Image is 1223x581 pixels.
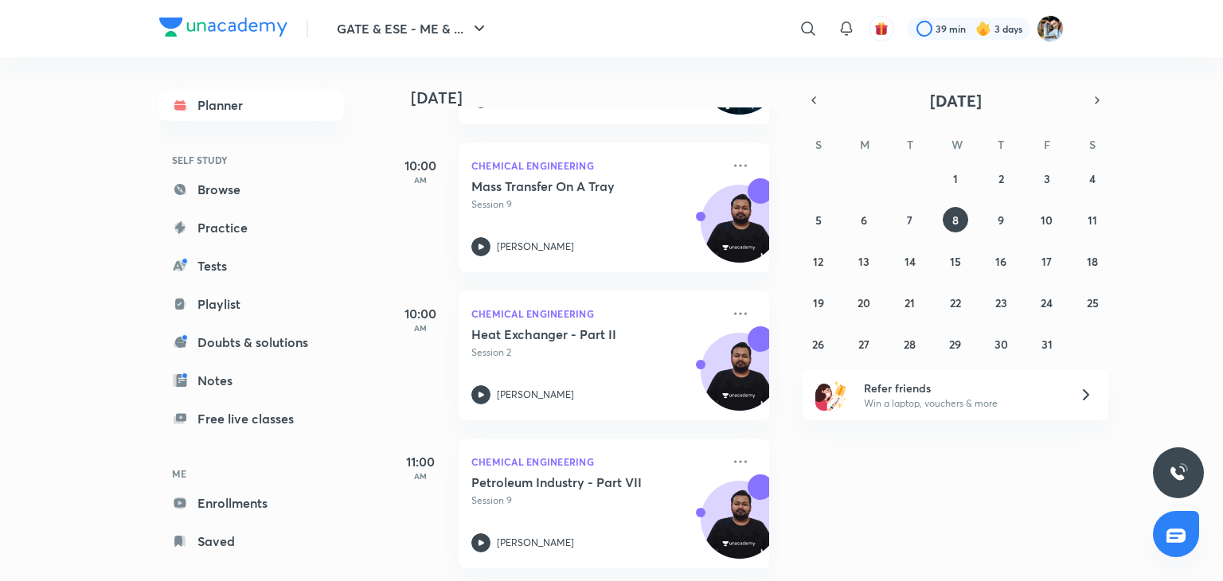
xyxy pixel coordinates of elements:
[1044,137,1050,152] abbr: Friday
[904,337,916,352] abbr: October 28, 2025
[1034,166,1060,191] button: October 3, 2025
[858,295,870,310] abbr: October 20, 2025
[988,166,1014,191] button: October 2, 2025
[815,379,847,411] img: referral
[806,331,831,357] button: October 26, 2025
[825,89,1086,111] button: [DATE]
[159,403,344,435] a: Free live classes
[995,254,1006,269] abbr: October 16, 2025
[1044,171,1050,186] abbr: October 3, 2025
[471,156,721,175] p: Chemical Engineering
[471,178,670,194] h5: Mass Transfer On A Tray
[159,288,344,320] a: Playlist
[988,331,1014,357] button: October 30, 2025
[389,156,452,175] h5: 10:00
[975,21,991,37] img: streak
[389,304,452,323] h5: 10:00
[1089,137,1096,152] abbr: Saturday
[952,213,959,228] abbr: October 8, 2025
[907,137,913,152] abbr: Tuesday
[497,536,574,550] p: [PERSON_NAME]
[998,213,1004,228] abbr: October 9, 2025
[471,197,721,212] p: Session 9
[1041,337,1053,352] abbr: October 31, 2025
[159,212,344,244] a: Practice
[1080,248,1105,274] button: October 18, 2025
[953,171,958,186] abbr: October 1, 2025
[471,326,670,342] h5: Heat Exchanger - Part II
[1041,213,1053,228] abbr: October 10, 2025
[471,452,721,471] p: Chemical Engineering
[851,207,877,232] button: October 6, 2025
[864,380,1060,396] h6: Refer friends
[159,89,344,121] a: Planner
[389,323,452,333] p: AM
[943,331,968,357] button: October 29, 2025
[471,345,721,360] p: Session 2
[471,474,670,490] h5: Petroleum Industry - Part VII
[869,16,894,41] button: avatar
[905,295,915,310] abbr: October 21, 2025
[1080,290,1105,315] button: October 25, 2025
[497,388,574,402] p: [PERSON_NAME]
[988,290,1014,315] button: October 23, 2025
[471,493,721,508] p: Session 9
[1034,248,1060,274] button: October 17, 2025
[897,248,923,274] button: October 14, 2025
[471,304,721,323] p: Chemical Engineering
[897,290,923,315] button: October 21, 2025
[851,248,877,274] button: October 13, 2025
[998,171,1004,186] abbr: October 2, 2025
[930,90,982,111] span: [DATE]
[812,337,824,352] abbr: October 26, 2025
[851,290,877,315] button: October 20, 2025
[159,250,344,282] a: Tests
[159,18,287,41] a: Company Logo
[159,365,344,396] a: Notes
[159,146,344,174] h6: SELF STUDY
[1041,295,1053,310] abbr: October 24, 2025
[1087,254,1098,269] abbr: October 18, 2025
[159,18,287,37] img: Company Logo
[994,337,1008,352] abbr: October 30, 2025
[327,13,498,45] button: GATE & ESE - ME & ...
[806,290,831,315] button: October 19, 2025
[411,88,785,107] h4: [DATE]
[943,207,968,232] button: October 8, 2025
[1034,207,1060,232] button: October 10, 2025
[159,174,344,205] a: Browse
[1034,331,1060,357] button: October 31, 2025
[874,21,889,36] img: avatar
[159,326,344,358] a: Doubts & solutions
[497,240,574,254] p: [PERSON_NAME]
[943,290,968,315] button: October 22, 2025
[949,337,961,352] abbr: October 29, 2025
[1169,463,1188,482] img: ttu
[389,175,452,185] p: AM
[864,396,1060,411] p: Win a laptop, vouchers & more
[988,207,1014,232] button: October 9, 2025
[389,471,452,481] p: AM
[988,248,1014,274] button: October 16, 2025
[1080,207,1105,232] button: October 11, 2025
[815,213,822,228] abbr: October 5, 2025
[905,254,916,269] abbr: October 14, 2025
[907,213,912,228] abbr: October 7, 2025
[860,137,869,152] abbr: Monday
[943,248,968,274] button: October 15, 2025
[806,207,831,232] button: October 5, 2025
[159,487,344,519] a: Enrollments
[701,341,778,418] img: Avatar
[861,213,867,228] abbr: October 6, 2025
[1034,290,1060,315] button: October 24, 2025
[851,331,877,357] button: October 27, 2025
[858,337,869,352] abbr: October 27, 2025
[943,166,968,191] button: October 1, 2025
[950,254,961,269] abbr: October 15, 2025
[701,193,778,270] img: Avatar
[995,295,1007,310] abbr: October 23, 2025
[1087,295,1099,310] abbr: October 25, 2025
[806,248,831,274] button: October 12, 2025
[815,137,822,152] abbr: Sunday
[701,489,778,566] img: Avatar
